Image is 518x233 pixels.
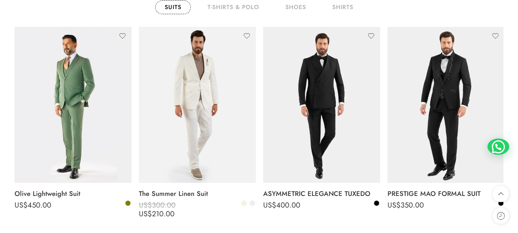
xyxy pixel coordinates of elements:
a: shoes [276,0,316,14]
a: Beige [241,200,247,206]
bdi: 400.00 [263,200,300,210]
bdi: 350.00 [388,200,424,210]
span: US$ [139,200,152,210]
a: T-Shirts & Polo [198,0,269,14]
span: US$ [15,200,28,210]
bdi: 300.00 [139,200,176,210]
a: PRESTIGE MAO FORMAL SUIT [388,186,505,201]
a: The Summer Linen Suit [139,186,256,201]
span: US$ [388,200,401,210]
span: US$ [139,209,152,219]
a: Black [373,200,380,206]
a: Olive [125,200,131,206]
a: ASYMMETRIC ELEGANCE TUXEDO [263,186,380,201]
a: shirts [323,0,363,14]
bdi: 450.00 [15,200,51,210]
span: US$ [263,200,276,210]
a: Off-White [249,200,256,206]
a: Olive Lightweight Suit [15,186,132,201]
a: Suits [155,0,191,14]
bdi: 210.00 [139,209,174,219]
a: Black [498,200,504,206]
